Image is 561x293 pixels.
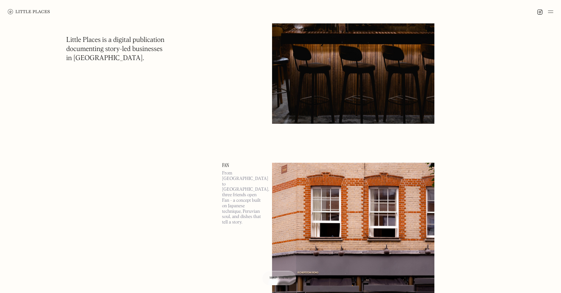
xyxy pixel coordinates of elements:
a: Map view [262,271,296,285]
span: Map view [270,276,289,280]
h1: Little Places is a digital publication documenting story-led businesses in [GEOGRAPHIC_DATA]. [66,36,165,63]
p: From [GEOGRAPHIC_DATA] to [GEOGRAPHIC_DATA], three friends open Fan - a concept built on Japanese... [222,171,264,225]
a: Fan [222,163,264,168]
